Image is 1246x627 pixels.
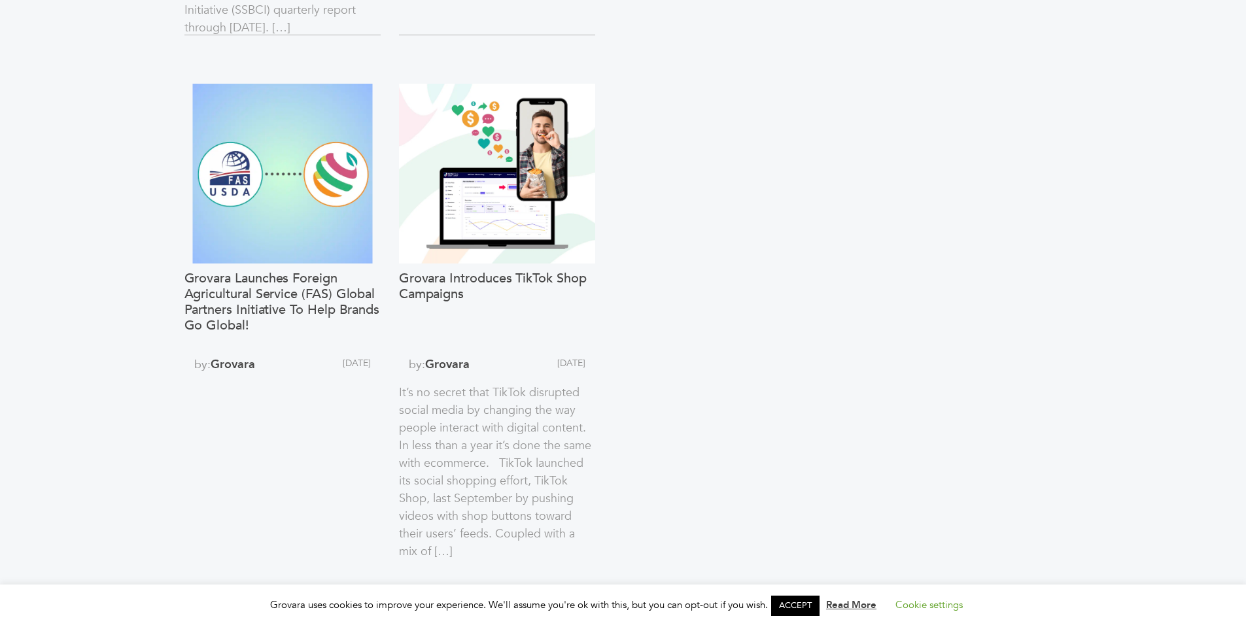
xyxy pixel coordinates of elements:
a: ACCEPT [771,596,820,616]
a: Grovara Launches Foreign Agricultural Service (FAS) Global Partners Initiative To Help Brands Go ... [184,271,381,349]
a: Cookie settings [895,598,963,611]
span: Grovara uses cookies to improve your experience. We'll assume you're ok with this, but you can op... [270,598,976,611]
span: by: [399,356,499,373]
a: Grovara [425,356,470,373]
a: Grovara [211,356,255,373]
a: Read More [826,598,876,611]
span: [DATE] [498,356,595,373]
span: [DATE] [284,356,381,373]
span: by: [184,356,285,373]
p: It’s no secret that TikTok disrupted social media by changing the way people interact with digita... [399,384,595,596]
a: Grovara Introduces TikTok Shop Campaigns [399,271,595,349]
